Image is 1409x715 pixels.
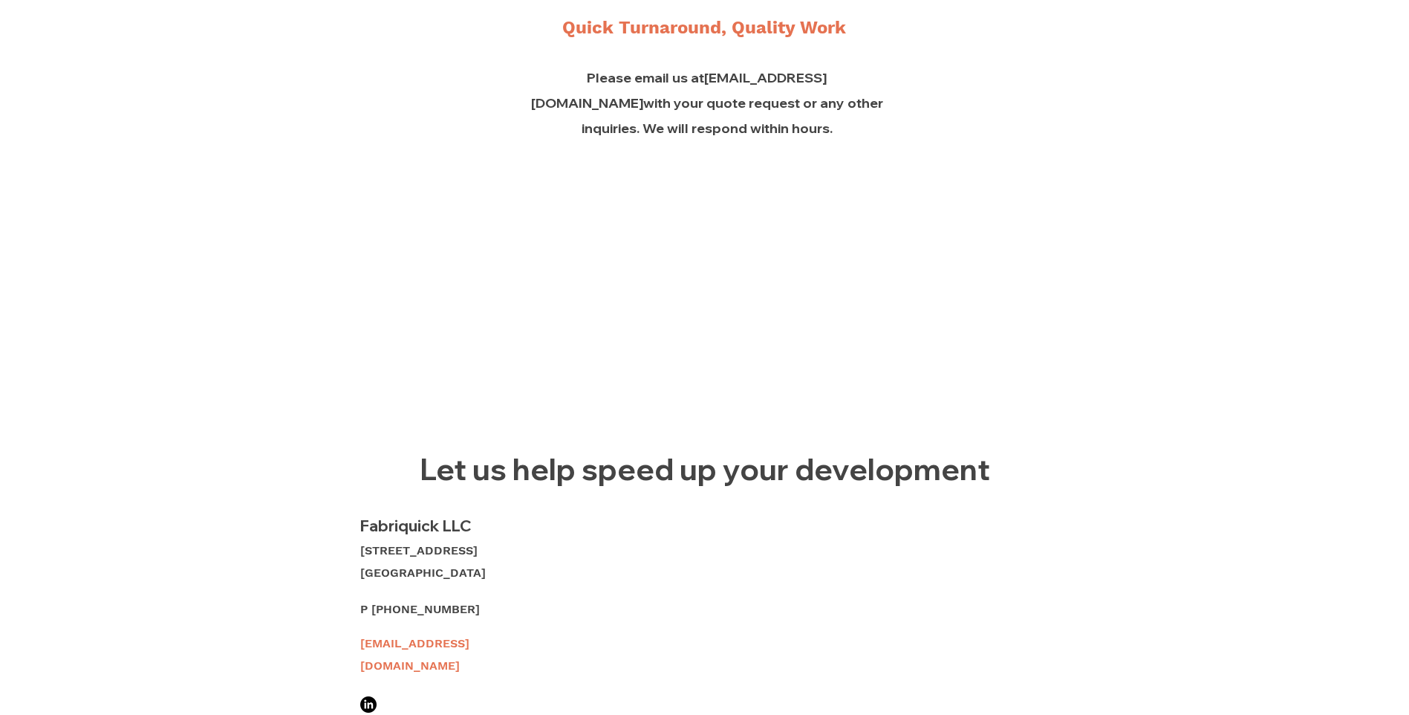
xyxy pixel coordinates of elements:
[360,696,377,713] ul: Social Bar
[341,164,1069,424] iframe: Google Maps
[360,566,486,580] span: [GEOGRAPHIC_DATA]
[420,450,990,488] span: Let us help speed up your development
[360,543,478,557] span: [STREET_ADDRESS]
[562,17,846,38] span: Quick Turnaround, Quality Work
[360,516,472,535] span: Fabriquick LLC
[531,69,883,137] span: Please email us at with your quote request or any other inquiries. We will respond within hours.
[360,636,469,673] a: [EMAIL_ADDRESS][DOMAIN_NAME]
[360,696,377,713] img: LinkedIn
[360,602,480,616] span: P [PHONE_NUMBER]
